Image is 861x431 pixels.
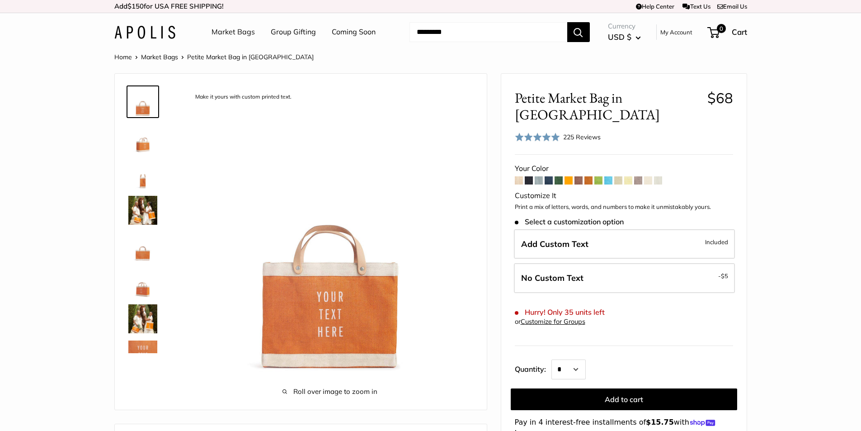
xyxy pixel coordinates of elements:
[636,3,674,10] a: Help Center
[515,203,733,212] p: Print a mix of letters, words, and numbers to make it unmistakably yours.
[127,266,159,299] a: Petite Market Bag in Citrus
[705,237,728,247] span: Included
[127,339,159,371] a: description_Custom printed text with eco-friendly ink.
[515,357,551,379] label: Quantity:
[141,53,178,61] a: Market Bags
[521,273,583,283] span: No Custom Text
[708,25,747,39] a: 0 Cart
[187,385,473,398] span: Roll over image to zoom in
[608,30,641,44] button: USD $
[515,189,733,203] div: Customize It
[127,2,144,10] span: $150
[114,51,314,63] nav: Breadcrumb
[717,3,747,10] a: Email Us
[521,239,588,249] span: Add Custom Text
[511,388,737,410] button: Add to cart
[128,304,157,333] img: Petite Market Bag in Citrus
[515,218,624,226] span: Select a customization option
[127,122,159,154] a: Petite Market Bag in Citrus
[127,85,159,118] a: description_Make it yours with custom printed text.
[271,25,316,39] a: Group Gifting
[521,317,585,326] a: Customize for Groups
[608,20,641,33] span: Currency
[515,162,733,175] div: Your Color
[567,22,590,42] button: Search
[128,87,157,116] img: description_Make it yours with custom printed text.
[187,87,473,374] img: description_Make it yours with custom printed text.
[128,196,157,225] img: Petite Market Bag in Citrus
[128,341,157,369] img: description_Custom printed text with eco-friendly ink.
[721,272,728,279] span: $5
[332,25,376,39] a: Coming Soon
[409,22,567,42] input: Search...
[191,91,296,103] div: Make it yours with custom printed text.
[716,24,725,33] span: 0
[212,25,255,39] a: Market Bags
[114,53,132,61] a: Home
[608,32,631,42] span: USD $
[563,133,601,141] span: 225 Reviews
[114,26,175,39] img: Apolis
[514,263,735,293] label: Leave Blank
[707,89,733,107] span: $68
[515,308,605,317] span: Hurry! Only 35 units left
[128,160,157,189] img: description_12.5" wide, 9.5" high, 5.5" deep; handles: 3.5" drop
[515,90,701,123] span: Petite Market Bag in [GEOGRAPHIC_DATA]
[127,194,159,227] a: Petite Market Bag in Citrus
[514,229,735,259] label: Add Custom Text
[718,270,728,281] span: -
[732,27,747,37] span: Cart
[128,268,157,297] img: Petite Market Bag in Citrus
[127,303,159,335] a: Petite Market Bag in Citrus
[128,123,157,152] img: Petite Market Bag in Citrus
[127,158,159,190] a: description_12.5" wide, 9.5" high, 5.5" deep; handles: 3.5" drop
[515,316,585,328] div: or
[127,230,159,263] a: description_Seal of authenticity printed on the backside of every bag.
[682,3,710,10] a: Text Us
[128,232,157,261] img: description_Seal of authenticity printed on the backside of every bag.
[660,27,692,38] a: My Account
[187,53,314,61] span: Petite Market Bag in [GEOGRAPHIC_DATA]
